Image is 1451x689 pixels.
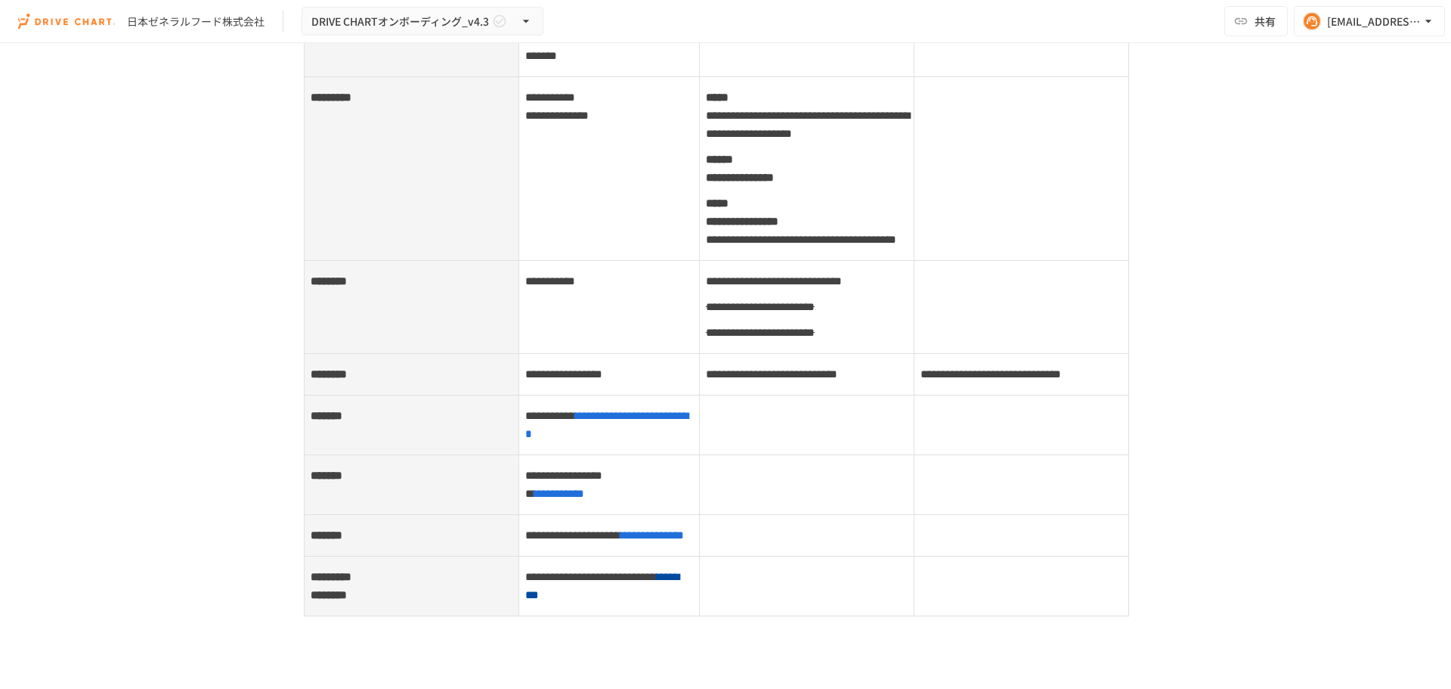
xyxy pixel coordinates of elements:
span: 共有 [1255,13,1276,29]
div: 日本ゼネラルフード株式会社 [127,14,265,29]
div: [EMAIL_ADDRESS][PERSON_NAME][DOMAIN_NAME] [1327,12,1421,31]
button: [EMAIL_ADDRESS][PERSON_NAME][DOMAIN_NAME] [1294,6,1445,36]
button: 共有 [1224,6,1288,36]
img: i9VDDS9JuLRLX3JIUyK59LcYp6Y9cayLPHs4hOxMB9W [18,9,115,33]
button: DRIVE CHARTオンボーディング_v4.3 [302,7,543,36]
span: DRIVE CHARTオンボーディング_v4.3 [311,12,489,31]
